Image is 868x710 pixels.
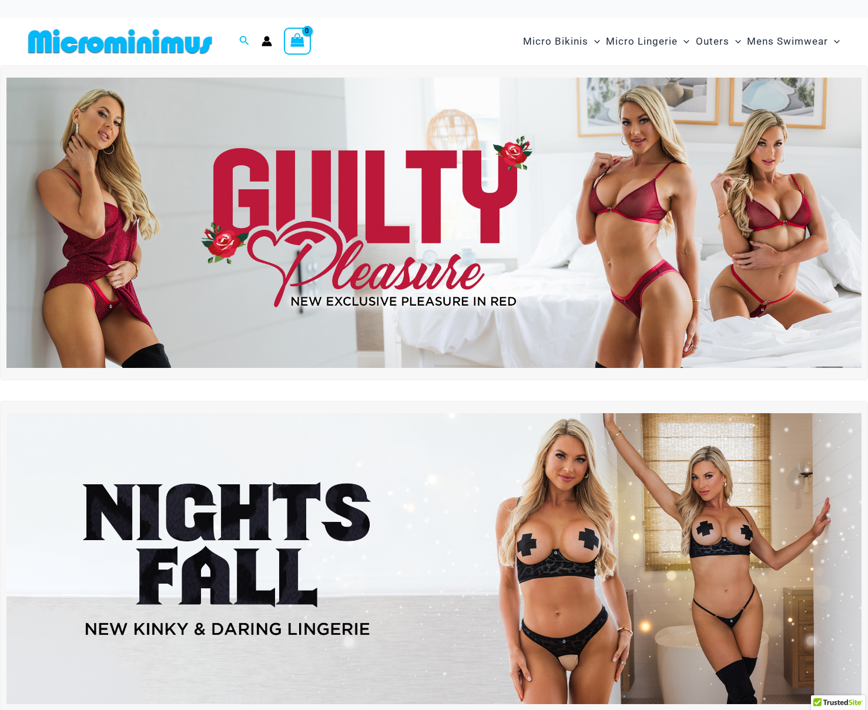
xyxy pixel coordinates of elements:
img: MM SHOP LOGO FLAT [24,28,217,55]
span: Outers [696,26,729,56]
img: Guilty Pleasures Red Lingerie [6,78,862,368]
span: Menu Toggle [729,26,741,56]
nav: Site Navigation [518,22,844,61]
a: Mens SwimwearMenu ToggleMenu Toggle [744,24,843,59]
a: Account icon link [262,36,272,46]
span: Micro Bikinis [523,26,588,56]
img: Night's Fall Silver Leopard Pack [6,413,862,704]
a: Micro LingerieMenu ToggleMenu Toggle [603,24,692,59]
a: View Shopping Cart, empty [284,28,311,55]
span: Micro Lingerie [606,26,678,56]
span: Menu Toggle [678,26,689,56]
a: Search icon link [239,34,250,49]
span: Mens Swimwear [747,26,828,56]
span: Menu Toggle [588,26,600,56]
a: OutersMenu ToggleMenu Toggle [693,24,744,59]
a: Micro BikinisMenu ToggleMenu Toggle [520,24,603,59]
span: Menu Toggle [828,26,840,56]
